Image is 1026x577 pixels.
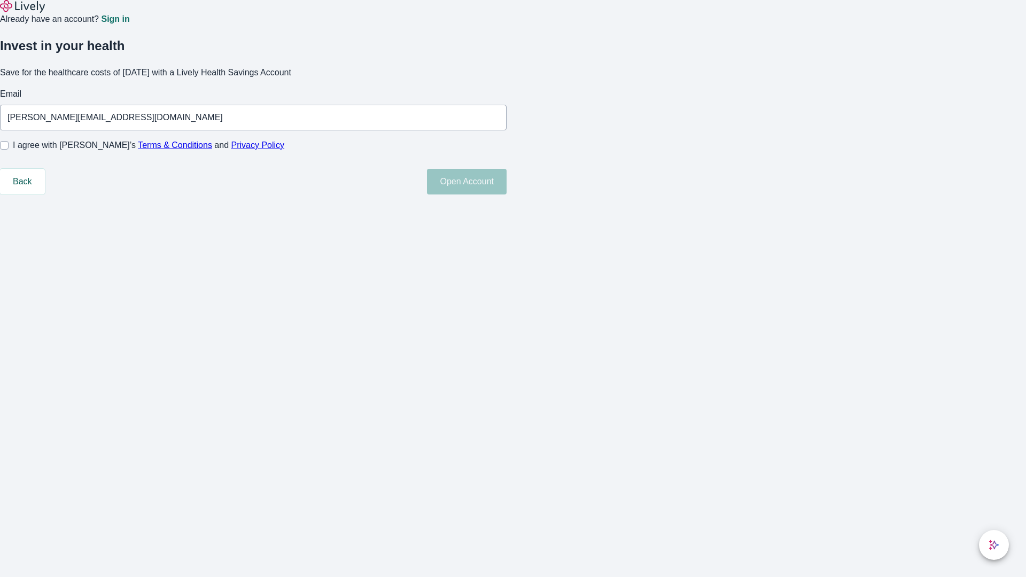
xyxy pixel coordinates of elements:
[989,540,999,550] svg: Lively AI Assistant
[138,141,212,150] a: Terms & Conditions
[979,530,1009,560] button: chat
[231,141,285,150] a: Privacy Policy
[13,139,284,152] span: I agree with [PERSON_NAME]’s and
[101,15,129,24] a: Sign in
